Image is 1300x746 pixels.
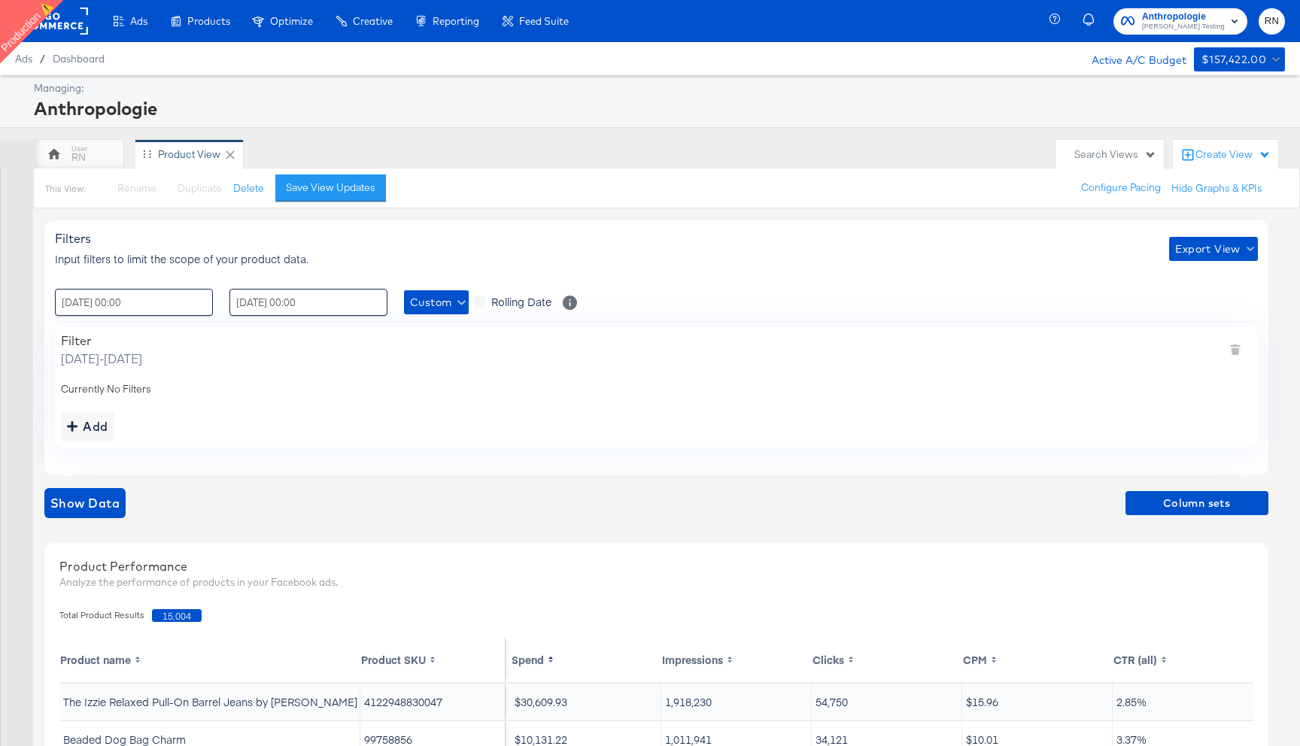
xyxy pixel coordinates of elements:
div: Analyze the performance of products in your Facebook ads. [59,575,1253,590]
span: Creative [353,15,393,27]
button: Hide Graphs & KPIs [1171,181,1262,196]
th: Toggle SortBy [511,637,661,682]
span: Custom [410,293,463,312]
span: [DATE] - [DATE] [61,350,142,367]
th: Toggle SortBy [812,637,962,682]
td: 4122948830047 [360,684,506,720]
div: $157,422.00 [1201,50,1266,69]
div: Create View [1195,147,1271,162]
th: Toggle SortBy [661,637,812,682]
span: Column sets [1131,494,1262,513]
button: Delete [233,181,264,196]
div: Save View Updates [286,180,375,195]
button: RN [1259,8,1285,35]
div: Filter [61,333,142,348]
td: $15.96 [962,684,1113,720]
button: Export View [1169,237,1257,261]
div: Add [67,416,108,437]
th: Toggle SortBy [59,637,360,682]
div: Anthropologie [34,96,1281,121]
button: Custom [404,290,469,314]
div: Active A/C Budget [1076,47,1186,70]
span: Filters [55,231,91,246]
span: / [32,53,53,65]
th: Toggle SortBy [1113,637,1263,682]
div: Currently No Filters [61,382,1252,396]
button: $157,422.00 [1194,47,1285,71]
div: RN [71,150,86,165]
td: The Izzie Relaxed Pull-On Barrel Jeans by [PERSON_NAME] [59,684,360,720]
button: Save View Updates [275,174,386,202]
div: This View: [45,183,85,195]
div: Product Performance [59,558,1253,575]
th: Toggle SortBy [962,637,1113,682]
span: Products [187,15,230,27]
button: addbutton [61,411,114,441]
div: Managing: [34,81,1281,96]
td: 54,750 [812,684,962,720]
span: Total Product Results [59,609,152,622]
th: Toggle SortBy [360,637,506,682]
span: Rename [117,181,156,195]
td: 2.85% [1113,684,1263,720]
span: Show Data [50,493,120,514]
a: Dashboard [53,53,105,65]
div: Product View [158,147,220,162]
span: Rolling Date [491,294,551,309]
span: Ads [15,53,32,65]
button: Column sets [1125,491,1268,515]
td: $30,609.93 [511,684,661,720]
span: Anthropologie [1142,9,1225,25]
span: Ads [130,15,147,27]
span: Optimize [270,15,313,27]
button: showdata [44,488,126,518]
span: RN [1265,13,1279,30]
span: Feed Suite [519,15,569,27]
button: Anthropologie[PERSON_NAME] Testing [1113,8,1247,35]
td: 1,918,230 [661,684,812,720]
div: Drag to reorder tab [143,150,151,158]
span: [PERSON_NAME] Testing [1142,21,1225,33]
span: Reporting [433,15,479,27]
span: Input filters to limit the scope of your product data. [55,251,308,266]
div: Search Views [1074,147,1156,162]
span: Duplicate [178,181,222,195]
span: Export View [1175,240,1251,259]
button: Configure Pacing [1071,174,1171,202]
span: 15,004 [152,609,202,622]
